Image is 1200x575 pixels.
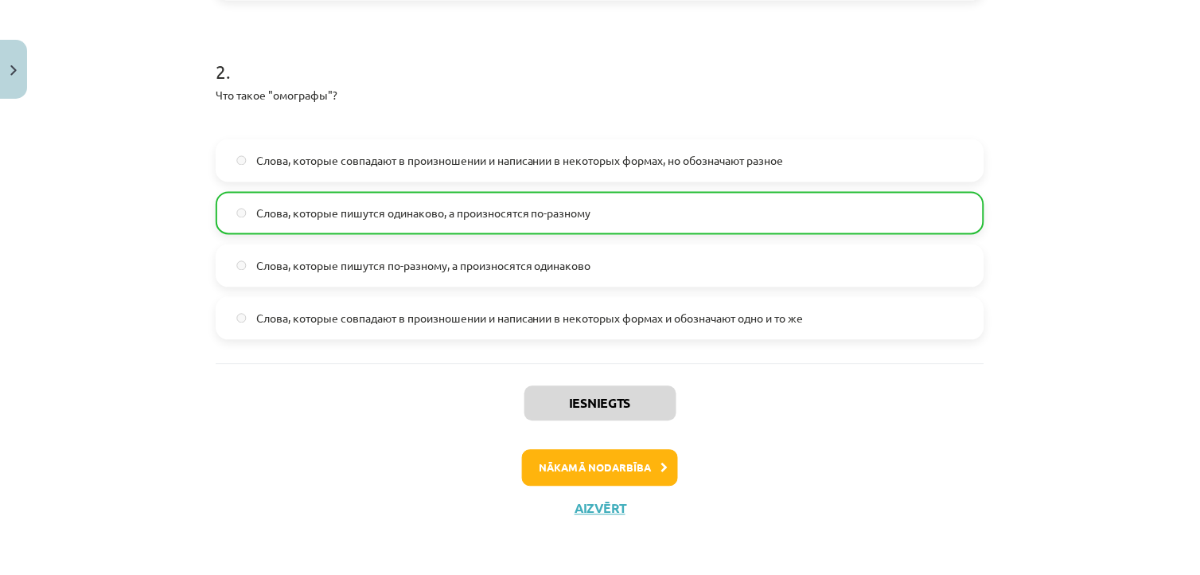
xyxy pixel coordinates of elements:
[570,501,630,517] button: Aizvērt
[236,314,247,324] input: Слова, которые совпадают в произношении и написании в некоторых формах и обозначают одно и то же
[216,87,984,104] p: Что такое "омографы"?
[522,450,678,487] button: Nākamā nodarbība
[524,386,676,421] button: Iesniegts
[256,153,784,170] span: Слова, которые совпадают в произношении и написании в некоторых формах, но обозначают разное
[256,205,591,222] span: Слова, которые пишутся одинаково, а произносятся по-разному
[216,33,984,82] h1: 2 .
[236,156,247,166] input: Слова, которые совпадают в произношении и написании в некоторых формах, но обозначают разное
[236,261,247,272] input: Слова, которые пишутся по-разному, а произносятся одинаково
[256,258,591,275] span: Слова, которые пишутся по-разному, а произносятся одинаково
[236,209,247,219] input: Слова, которые пишутся одинаково, а произносятся по-разному
[256,311,804,327] span: Слова, которые совпадают в произношении и написании в некоторых формах и обозначают одно и то же
[10,65,17,76] img: icon-close-lesson-0947bae3869378f0d4975bcd49f059093ad1ed9edebbc8119c70593378902aed.svg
